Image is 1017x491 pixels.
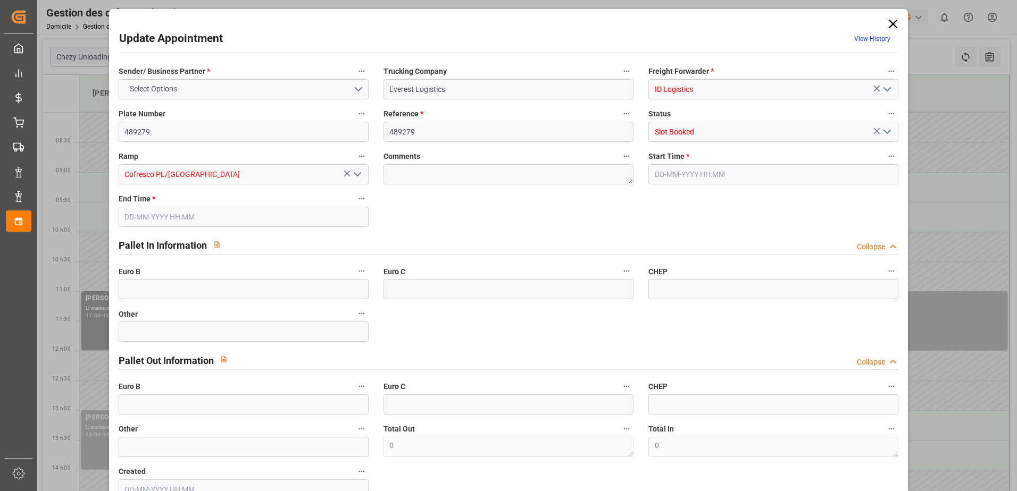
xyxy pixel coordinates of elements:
[355,192,369,206] button: End Time *
[384,425,415,433] font: Total Out
[648,425,674,433] font: Total In
[119,382,140,391] font: Euro B
[119,109,165,118] font: Plate Number
[384,67,447,75] font: Trucking Company
[119,267,140,276] font: Euro B
[119,164,369,184] input: Type à rechercher/sélectionner
[879,124,895,140] button: Ouvrir le menu
[885,64,898,78] button: Freight Forwarder *
[384,152,420,160] font: Comments
[620,422,633,436] button: Total Out
[648,67,709,75] font: Freight Forwarder
[384,109,419,118] font: Reference
[119,425,138,433] font: Other
[885,264,898,278] button: CHEP
[648,267,668,276] font: CHEP
[119,207,369,227] input: DD-MM-YYYY HH:MM
[355,264,369,278] button: Euro B
[648,122,898,142] input: Type à rechercher/sélectionner
[885,149,898,163] button: Start Time *
[620,64,633,78] button: Trucking Company
[355,307,369,320] button: Other
[119,353,214,368] h2: Pallet Out Information
[119,67,205,75] font: Sender/ Business Partner
[620,149,633,163] button: Comments
[854,35,890,43] a: View History
[119,79,369,99] button: Ouvrir le menu
[620,379,633,393] button: Euro C
[207,234,227,255] button: View description
[648,382,668,391] font: CHEP
[355,149,369,163] button: Ramp
[348,166,364,183] button: Ouvrir le menu
[384,382,405,391] font: Euro C
[119,30,223,47] h2: Update Appointment
[648,437,898,457] textarea: 0
[885,379,898,393] button: CHEP
[857,357,885,368] div: Collapse
[355,422,369,436] button: Other
[119,152,138,160] font: Ramp
[355,464,369,478] button: Created
[885,422,898,436] button: Total In
[124,83,182,95] span: Select Options
[214,349,234,369] button: View description
[857,241,885,252] div: Collapse
[648,109,671,118] font: Status
[355,107,369,121] button: Plate Number
[355,379,369,393] button: Euro B
[885,107,898,121] button: Status
[384,437,633,457] textarea: 0
[119,467,146,476] font: Created
[119,310,138,318] font: Other
[620,264,633,278] button: Euro C
[119,238,207,252] h2: Pallet In Information
[355,64,369,78] button: Sender/ Business Partner *
[384,267,405,276] font: Euro C
[620,107,633,121] button: Reference *
[119,194,151,203] font: End Time
[648,164,898,184] input: DD-MM-YYYY HH:MM
[648,152,685,160] font: Start Time
[879,81,895,98] button: Ouvrir le menu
